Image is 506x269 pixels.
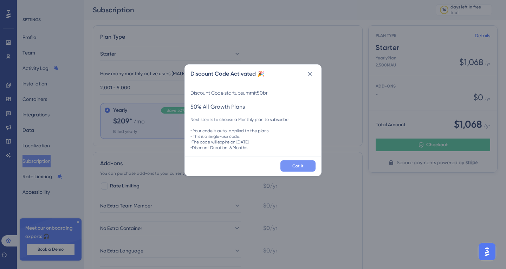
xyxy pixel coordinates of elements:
iframe: UserGuiding AI Assistant Launcher [476,241,498,262]
div: Next step is to choose a Monthly plan to subscribe! • Your code is auto-applied to the plans. • T... [190,117,316,150]
span: 50% All Growth Plans [190,103,316,111]
span: Discount Code: startupsummit50br [190,89,316,97]
h2: Discount Code Activated 🎉 [190,70,264,78]
span: Got it [292,163,304,169]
